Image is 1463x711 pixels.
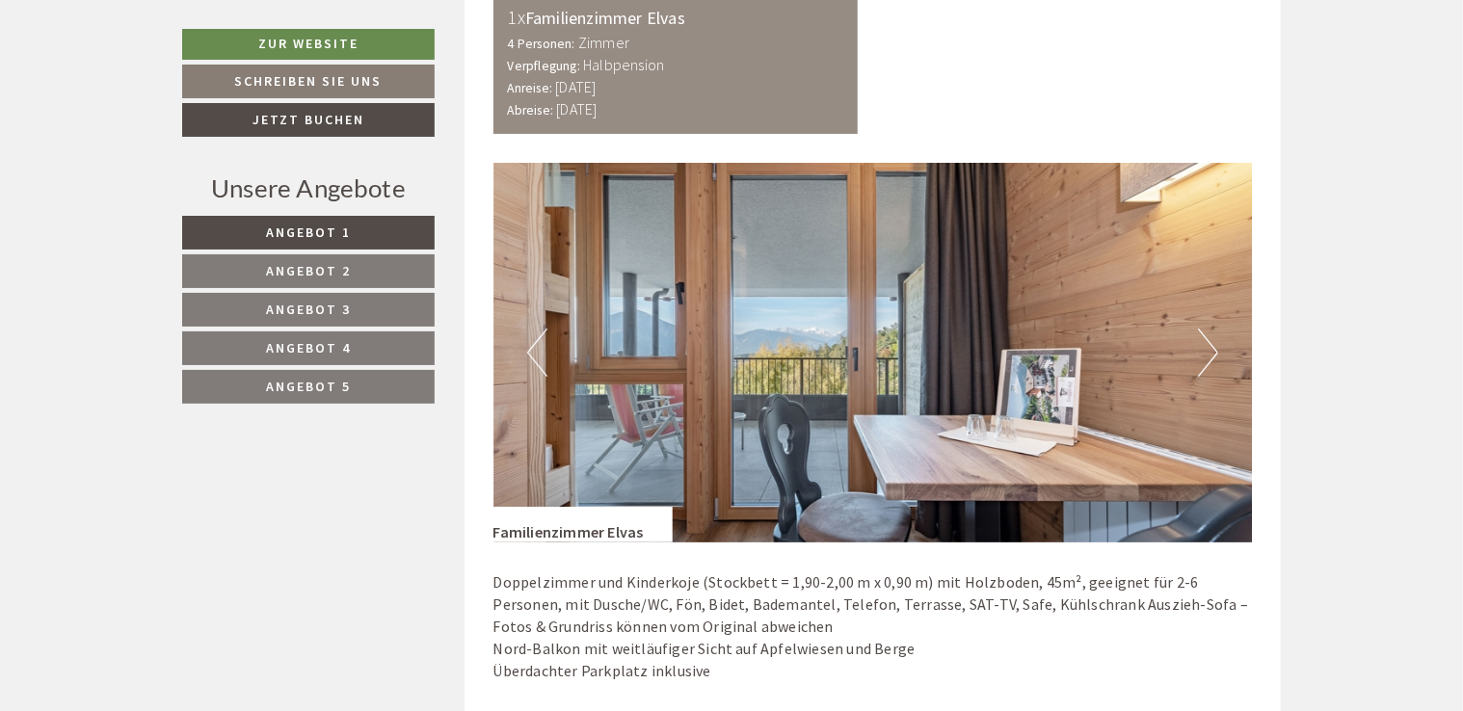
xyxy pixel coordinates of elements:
a: Schreiben Sie uns [182,65,435,98]
small: Abreise: [508,102,554,118]
small: 4 Personen: [508,36,575,52]
img: image [493,163,1253,542]
b: Halbpension [583,55,664,74]
span: Angebot 3 [266,301,351,318]
b: Zimmer [578,33,629,52]
small: Verpflegung: [508,58,580,74]
button: Next [1198,329,1218,377]
button: Senden [644,508,759,541]
div: Guten Tag, wie können wir Ihnen helfen? [15,53,315,112]
span: Angebot 2 [266,262,351,279]
small: Anreise: [508,80,553,96]
div: Unsere Angebote [182,171,435,206]
span: Angebot 1 [266,224,351,241]
button: Previous [527,329,547,377]
b: [DATE] [556,99,597,118]
div: Familienzimmer Elvas [508,4,844,32]
small: 09:12 [30,94,306,108]
div: [GEOGRAPHIC_DATA] [30,57,306,72]
b: [DATE] [555,77,596,96]
a: Zur Website [182,29,435,60]
b: 1x [508,5,525,29]
div: Freitag [338,15,420,48]
div: Familienzimmer Elvas [493,507,673,543]
span: Angebot 4 [266,339,351,356]
span: Angebot 5 [266,378,351,395]
p: Doppelzimmer und Kinderkoje (Stockbett = 1,90-2,00 m x 0,90 m) mit Holzboden, 45m², geeignet für ... [493,571,1253,681]
a: Jetzt buchen [182,103,435,137]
